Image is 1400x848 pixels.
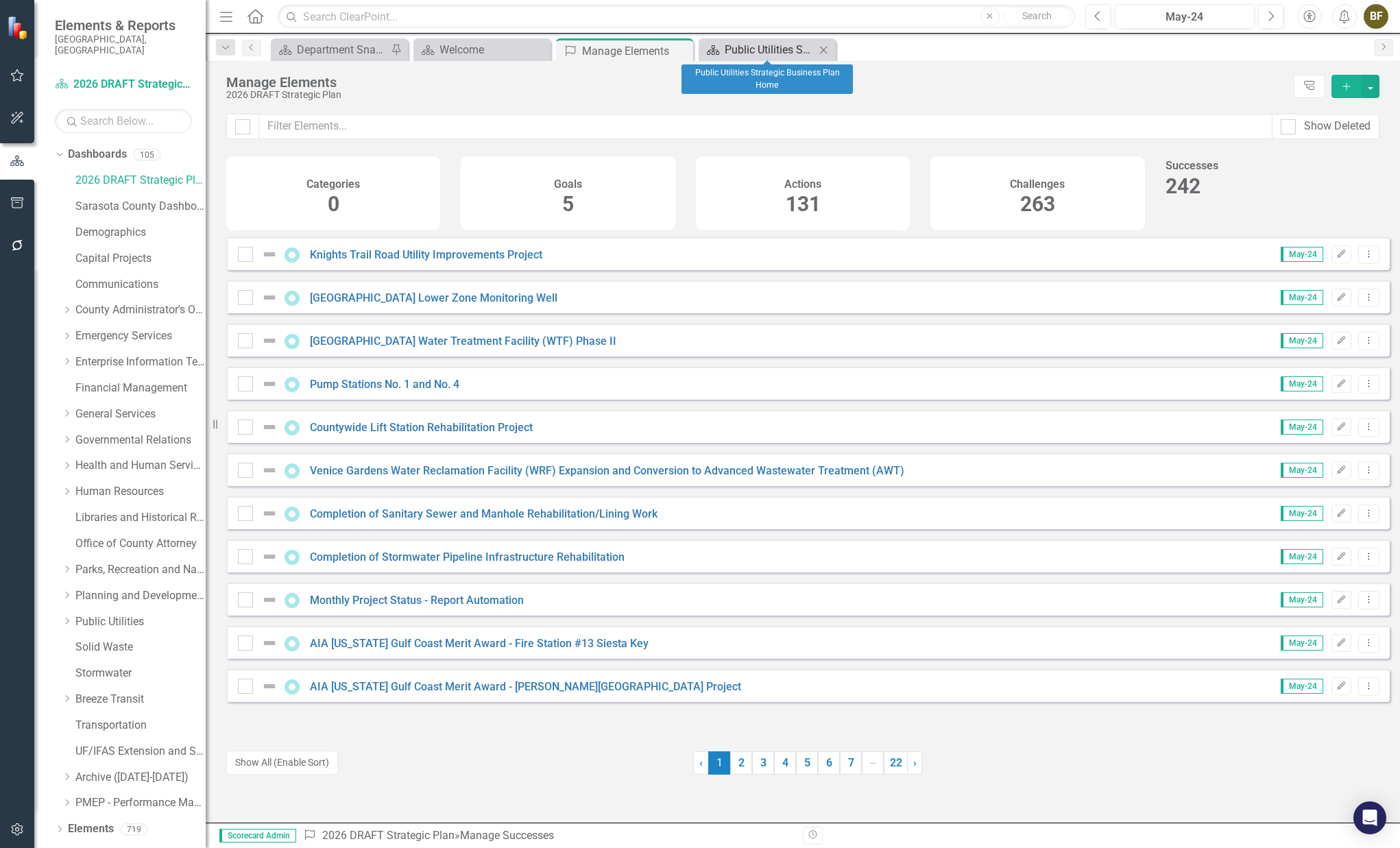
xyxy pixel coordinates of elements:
h4: Actions [784,178,821,191]
small: [GEOGRAPHIC_DATA], [GEOGRAPHIC_DATA] [55,34,192,56]
a: Archive ([DATE]-[DATE]) [75,770,206,786]
a: Governmental Relations [75,433,206,448]
a: 2026 DRAFT Strategic Plan [75,173,206,189]
span: 242 [1166,174,1200,198]
a: 6 [818,751,840,775]
a: 22 [884,751,908,775]
span: May-24 [1281,506,1323,521]
input: Search Below... [55,109,192,133]
h4: Successes [1166,160,1379,172]
a: Planning and Development Services [75,588,206,604]
a: Public Utilities Strategic Business Plan Home [702,41,815,58]
div: Open Intercom Messenger [1353,801,1386,834]
h4: Challenges [1010,178,1065,191]
a: AIA [US_STATE] Gulf Coast Merit Award - [PERSON_NAME][GEOGRAPHIC_DATA] Project [310,680,741,693]
a: Knights Trail Road Utility Improvements Project [310,248,542,261]
a: Parks, Recreation and Natural Resources [75,562,206,578]
button: Search [1003,7,1072,26]
span: May-24 [1281,333,1323,348]
a: 2026 DRAFT Strategic Plan [55,77,192,93]
span: 5 [562,192,574,216]
a: Demographics [75,225,206,241]
a: Capital Projects [75,251,206,267]
span: › [913,756,917,769]
a: [GEOGRAPHIC_DATA] Water Treatment Facility (WTF) Phase II [310,335,616,348]
a: Financial Management [75,380,206,396]
span: 1 [708,751,730,775]
span: 131 [786,192,821,216]
a: Elements [68,821,114,837]
a: 2026 DRAFT Strategic Plan [322,829,455,842]
a: Transportation [75,718,206,734]
span: May-24 [1281,420,1323,435]
button: May-24 [1115,4,1255,29]
a: General Services [75,407,206,422]
a: 2 [730,751,752,775]
div: Manage Elements [582,43,690,60]
a: Health and Human Services [75,458,206,474]
span: May-24 [1281,376,1323,391]
a: 4 [774,751,796,775]
img: Not Defined [261,332,278,349]
div: Public Utilities Strategic Business Plan Home [681,64,853,94]
div: Manage Elements [226,75,1287,90]
a: [GEOGRAPHIC_DATA] Lower Zone Monitoring Well [310,291,557,304]
div: Public Utilities Strategic Business Plan Home [725,41,815,58]
a: Communications [75,277,206,293]
a: Welcome [417,41,547,58]
a: County Administrator's Office [75,302,206,318]
div: 2026 DRAFT Strategic Plan [226,90,1287,100]
img: Not Defined [261,376,278,392]
a: Stormwater [75,666,206,681]
a: Dashboards [68,147,127,162]
a: Solid Waste [75,640,206,655]
div: Department Snapshot [297,41,387,58]
a: Public Utilities [75,614,206,630]
a: Department Snapshot [274,41,387,58]
h4: Categories [306,178,360,191]
a: Emergency Services [75,328,206,344]
img: Not Defined [261,246,278,263]
a: 3 [752,751,774,775]
a: Libraries and Historical Resources [75,510,206,526]
a: UF/IFAS Extension and Sustainability [75,744,206,760]
a: AIA [US_STATE] Gulf Coast Merit Award - Fire Station #13 Siesta Key [310,637,649,650]
span: May-24 [1281,549,1323,564]
input: Search ClearPoint... [278,5,1075,29]
button: Show All (Enable Sort) [226,751,338,775]
span: ‹ [699,756,703,769]
span: May-24 [1281,679,1323,694]
img: Not Defined [261,678,278,694]
div: 105 [134,149,160,160]
span: Scorecard Admin [219,829,296,843]
img: Not Defined [261,635,278,651]
a: Breeze Transit [75,692,206,707]
a: 7 [840,751,862,775]
div: 719 [121,823,147,835]
img: ClearPoint Strategy [7,16,31,40]
a: Office of County Attorney [75,536,206,552]
a: Human Resources [75,484,206,500]
span: May-24 [1281,463,1323,478]
span: May-24 [1281,592,1323,607]
h4: Goals [554,178,582,191]
span: 0 [328,192,339,216]
button: BF [1364,4,1388,29]
div: Show Deleted [1304,119,1371,134]
a: Venice Gardens Water Reclamation Facility (WRF) Expansion and Conversion to Advanced Wastewater T... [310,464,904,477]
img: Not Defined [261,462,278,478]
img: Not Defined [261,592,278,608]
img: Not Defined [261,419,278,435]
a: Pump Stations No. 1 and No. 4 [310,378,459,391]
span: May-24 [1281,247,1323,262]
span: May-24 [1281,290,1323,305]
a: Completion of Stormwater Pipeline Infrastructure Rehabilitation [310,550,625,564]
a: Completion of Sanitary Sewer and Manhole Rehabilitation/Lining Work [310,507,657,520]
a: 5 [796,751,818,775]
div: May-24 [1120,9,1250,25]
a: Enterprise Information Technology [75,354,206,370]
div: » Manage Successes [303,828,793,844]
a: Sarasota County Dashboard [75,199,206,215]
img: Not Defined [261,289,278,306]
img: Not Defined [261,505,278,522]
